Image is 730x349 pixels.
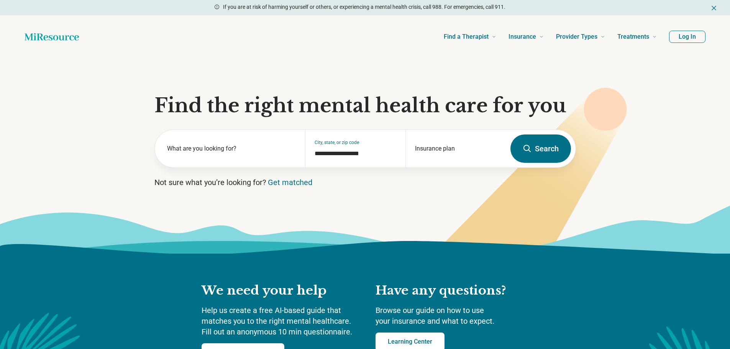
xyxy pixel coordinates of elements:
[509,31,536,42] span: Insurance
[167,144,296,153] label: What are you looking for?
[202,305,360,337] p: Help us create a free AI-based guide that matches you to the right mental healthcare. Fill out an...
[154,177,576,188] p: Not sure what you’re looking for?
[509,21,544,52] a: Insurance
[556,21,605,52] a: Provider Types
[617,21,657,52] a: Treatments
[223,3,505,11] p: If you are at risk of harming yourself or others, or experiencing a mental health crisis, call 98...
[376,283,529,299] h2: Have any questions?
[154,94,576,117] h1: Find the right mental health care for you
[710,3,718,12] button: Dismiss
[510,134,571,163] button: Search
[25,29,79,44] a: Home page
[444,21,496,52] a: Find a Therapist
[376,305,529,326] p: Browse our guide on how to use your insurance and what to expect.
[556,31,597,42] span: Provider Types
[202,283,360,299] h2: We need your help
[617,31,649,42] span: Treatments
[669,31,705,43] button: Log In
[268,178,312,187] a: Get matched
[444,31,489,42] span: Find a Therapist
